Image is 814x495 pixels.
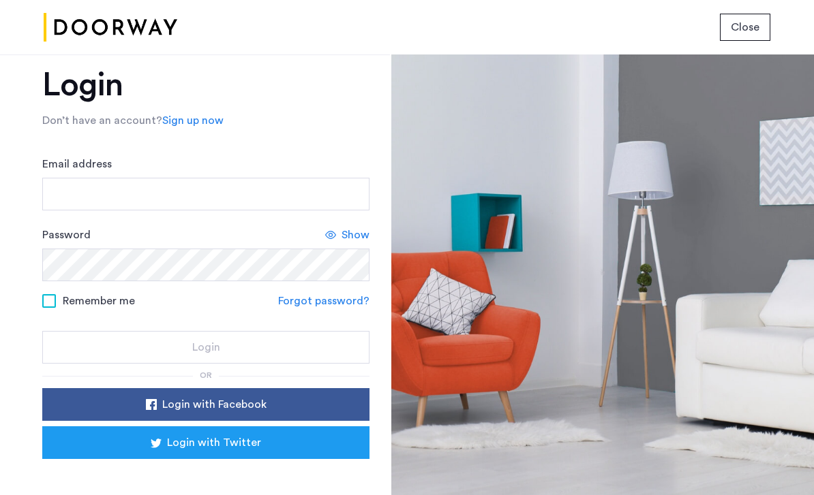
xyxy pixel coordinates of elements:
[192,339,220,355] span: Login
[42,331,370,364] button: button
[342,227,370,243] span: Show
[42,69,370,101] h1: Login
[70,463,342,493] div: Sign in with Google. Opens in new tab
[44,2,177,53] img: logo
[162,112,224,129] a: Sign up now
[42,426,370,459] button: button
[720,14,770,41] button: button
[162,396,267,413] span: Login with Facebook
[42,227,91,243] label: Password
[42,388,370,421] button: button
[278,293,370,309] a: Forgot password?
[200,371,212,379] span: or
[167,434,261,451] span: Login with Twitter
[731,19,759,35] span: Close
[42,156,112,172] label: Email address
[63,293,135,309] span: Remember me
[42,115,162,126] span: Don’t have an account?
